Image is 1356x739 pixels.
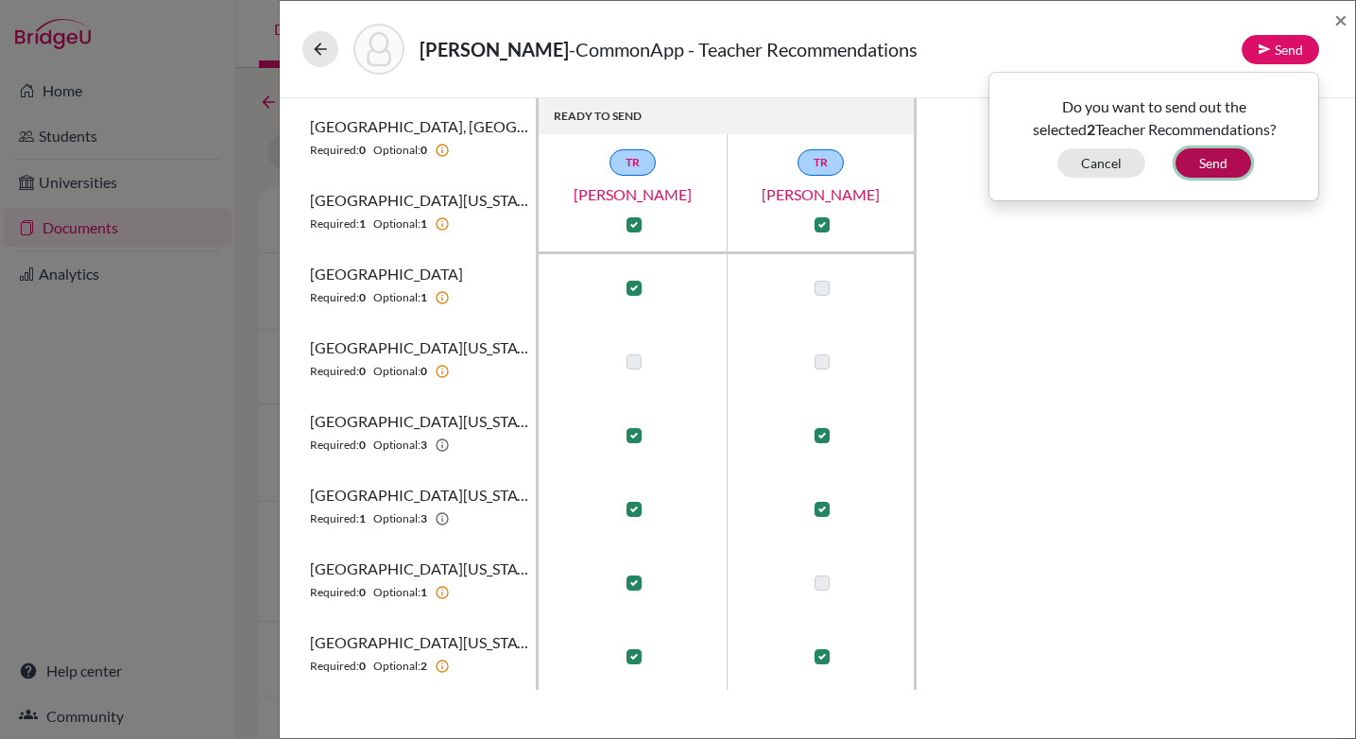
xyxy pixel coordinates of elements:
[310,115,528,138] span: [GEOGRAPHIC_DATA], [GEOGRAPHIC_DATA]
[359,363,366,380] b: 0
[798,149,844,176] a: TR
[310,189,528,212] span: [GEOGRAPHIC_DATA][US_STATE]
[421,215,427,232] b: 1
[421,363,427,380] b: 0
[421,142,427,159] b: 0
[421,437,427,454] b: 3
[373,363,421,380] span: Optional:
[1334,6,1347,33] span: ×
[310,631,528,654] span: [GEOGRAPHIC_DATA][US_STATE]
[359,584,366,601] b: 0
[310,263,463,285] span: [GEOGRAPHIC_DATA]
[310,584,359,601] span: Required:
[310,215,359,232] span: Required:
[310,658,359,675] span: Required:
[1087,120,1095,138] b: 2
[373,215,421,232] span: Optional:
[420,38,569,60] strong: [PERSON_NAME]
[310,142,359,159] span: Required:
[373,658,421,675] span: Optional:
[539,98,917,134] th: READY TO SEND
[310,363,359,380] span: Required:
[421,289,427,306] b: 1
[421,658,427,675] b: 2
[310,437,359,454] span: Required:
[421,510,427,527] b: 3
[1057,148,1145,178] button: Cancel
[359,215,366,232] b: 1
[359,658,366,675] b: 0
[421,584,427,601] b: 1
[310,336,528,359] span: [GEOGRAPHIC_DATA][US_STATE]
[373,437,421,454] span: Optional:
[539,183,728,206] a: [PERSON_NAME]
[609,149,656,176] a: TR
[359,510,366,527] b: 1
[1242,35,1319,64] button: Send
[310,410,528,433] span: [GEOGRAPHIC_DATA][US_STATE]
[359,142,366,159] b: 0
[373,289,421,306] span: Optional:
[1334,9,1347,31] button: Close
[310,289,359,306] span: Required:
[310,484,528,507] span: [GEOGRAPHIC_DATA][US_STATE]
[727,183,916,206] a: [PERSON_NAME]
[1176,148,1251,178] button: Send
[1004,95,1304,141] p: Do you want to send out the selected Teacher Recommendations?
[310,510,359,527] span: Required:
[359,437,366,454] b: 0
[373,584,421,601] span: Optional:
[373,142,421,159] span: Optional:
[988,72,1319,201] div: Send
[310,558,528,580] span: [GEOGRAPHIC_DATA][US_STATE], [GEOGRAPHIC_DATA]
[373,510,421,527] span: Optional:
[359,289,366,306] b: 0
[569,38,918,60] span: - CommonApp - Teacher Recommendations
